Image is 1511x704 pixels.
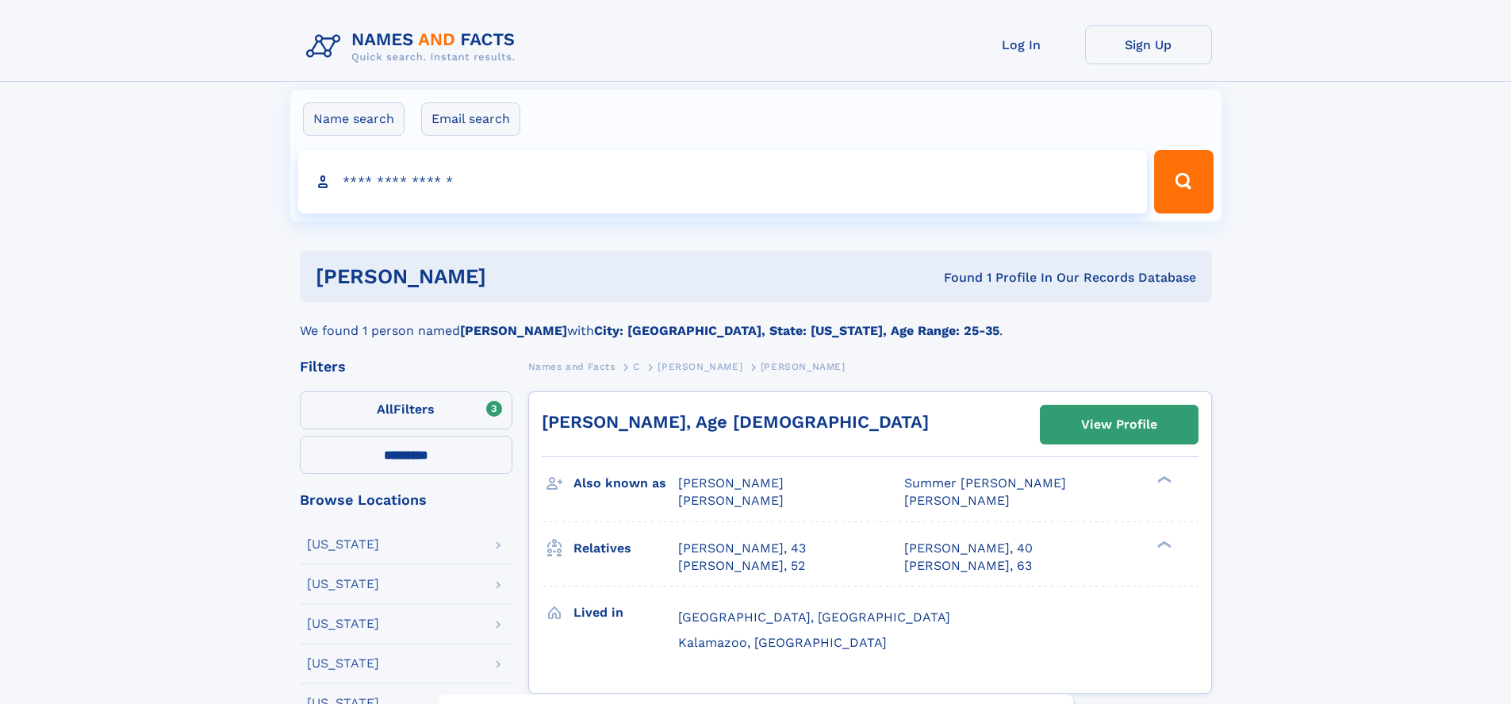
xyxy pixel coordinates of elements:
[658,356,742,376] a: [PERSON_NAME]
[904,475,1066,490] span: Summer [PERSON_NAME]
[1153,539,1172,549] div: ❯
[904,540,1033,557] a: [PERSON_NAME], 40
[573,470,678,497] h3: Also known as
[1041,406,1198,444] a: View Profile
[460,323,567,338] b: [PERSON_NAME]
[678,493,784,508] span: [PERSON_NAME]
[421,102,520,136] label: Email search
[594,323,999,338] b: City: [GEOGRAPHIC_DATA], State: [US_STATE], Age Range: 25-35
[303,102,405,136] label: Name search
[300,493,512,507] div: Browse Locations
[761,361,846,372] span: [PERSON_NAME]
[658,361,742,372] span: [PERSON_NAME]
[300,391,512,429] label: Filters
[1081,406,1157,443] div: View Profile
[307,617,379,630] div: [US_STATE]
[542,412,929,432] a: [PERSON_NAME], Age [DEMOGRAPHIC_DATA]
[300,302,1212,340] div: We found 1 person named with .
[678,635,887,650] span: Kalamazoo, [GEOGRAPHIC_DATA]
[300,25,528,68] img: Logo Names and Facts
[678,540,806,557] a: [PERSON_NAME], 43
[715,269,1196,287] div: Found 1 Profile In Our Records Database
[958,25,1085,64] a: Log In
[573,535,678,562] h3: Relatives
[307,538,379,551] div: [US_STATE]
[678,475,784,490] span: [PERSON_NAME]
[528,356,616,376] a: Names and Facts
[1085,25,1212,64] a: Sign Up
[678,610,950,625] span: [GEOGRAPHIC_DATA], [GEOGRAPHIC_DATA]
[633,356,640,376] a: C
[298,150,1148,214] input: search input
[307,657,379,670] div: [US_STATE]
[904,493,1010,508] span: [PERSON_NAME]
[1154,150,1213,214] button: Search Button
[633,361,640,372] span: C
[307,578,379,591] div: [US_STATE]
[678,557,805,575] a: [PERSON_NAME], 52
[573,599,678,626] h3: Lived in
[1153,475,1172,485] div: ❯
[316,267,715,287] h1: [PERSON_NAME]
[904,557,1032,575] a: [PERSON_NAME], 63
[377,402,393,417] span: All
[300,360,512,374] div: Filters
